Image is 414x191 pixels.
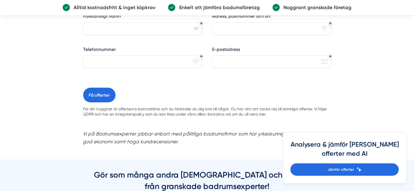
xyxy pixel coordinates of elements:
[175,4,260,11] p: Enkelt att jämföra badumsföretag
[83,88,116,102] button: Få offerter
[83,46,202,54] label: Telefonnummer
[290,140,399,163] h4: Analysera & jämför [PERSON_NAME] offerter med AI
[83,131,321,144] em: Vi på Badrumsexperter jobbar enbart med pålitliga badrumsfirmor som har yrkeskunniga medarbetare,...
[200,22,203,24] div: Obligatoriskt
[290,163,399,176] a: Jämför offerter
[280,4,351,11] p: Noggrant granskade företag
[83,106,331,117] p: För din trygghet är offerterna kostnadsfria och du förbinder du dig inte till något. Du har rätt ...
[327,167,354,172] span: Jämför offerter
[70,4,155,11] p: Alltid kostnadsfritt & inget köpkrav
[200,55,203,57] div: Obligatoriskt
[212,46,331,54] label: E-postadress
[329,55,332,57] div: Obligatoriskt
[212,13,331,21] label: Adress, postnummer och ort
[329,22,332,24] div: Obligatoriskt
[83,13,202,21] label: Fullständigt namn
